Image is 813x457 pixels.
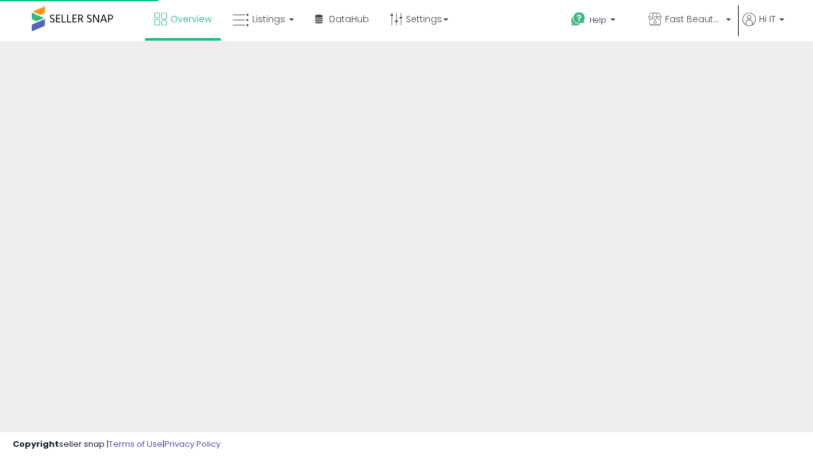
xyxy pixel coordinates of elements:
[329,13,369,25] span: DataHub
[109,438,163,450] a: Terms of Use
[759,13,776,25] span: Hi IT
[570,11,586,27] i: Get Help
[589,15,607,25] span: Help
[665,13,722,25] span: Fast Beauty ([GEOGRAPHIC_DATA])
[561,2,637,41] a: Help
[13,438,59,450] strong: Copyright
[170,13,212,25] span: Overview
[165,438,220,450] a: Privacy Policy
[742,13,784,41] a: Hi IT
[252,13,285,25] span: Listings
[13,439,220,451] div: seller snap | |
